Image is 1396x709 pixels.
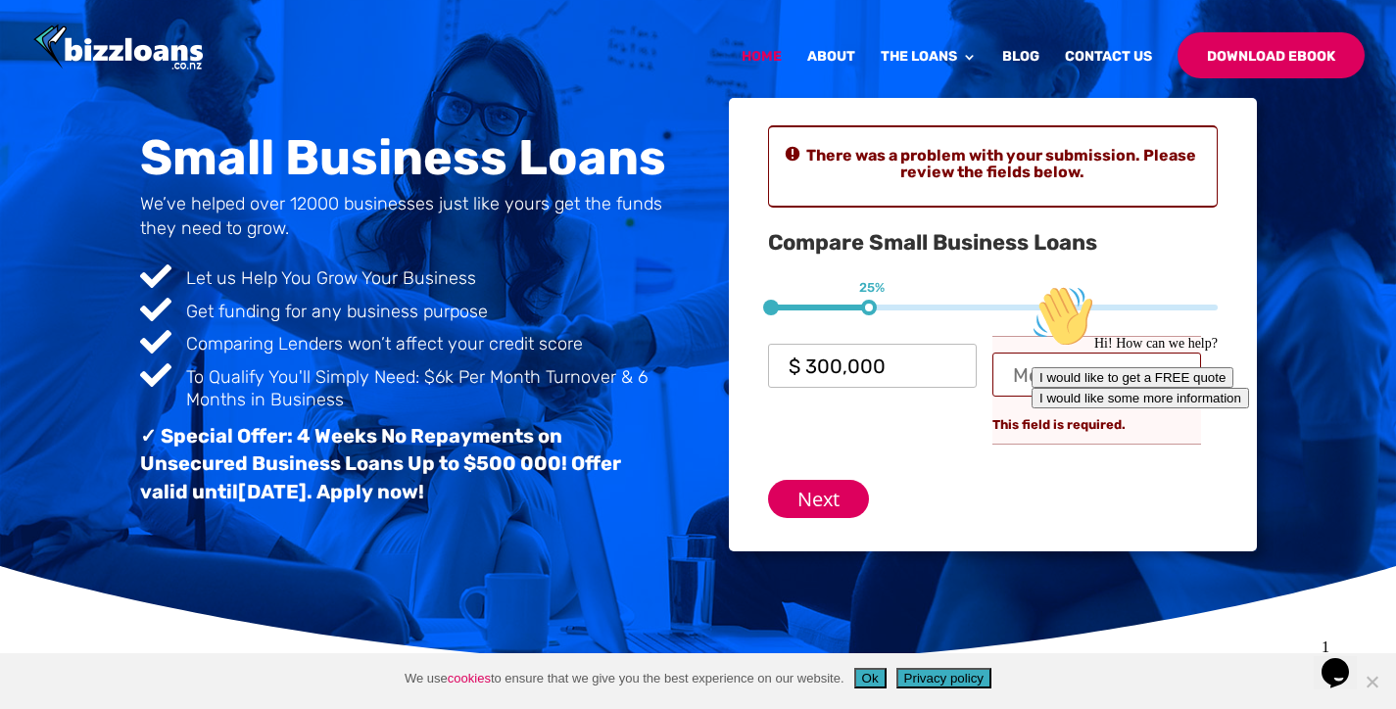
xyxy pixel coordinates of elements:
img: :wave: [8,8,71,71]
h3: Compare Small Business Loans [768,232,1218,263]
a: cookies [448,671,491,685]
span: We use to ensure that we give you the best experience on our website. [405,669,844,688]
span:  [140,326,171,357]
div: This field is required. [992,397,1201,438]
span: [DATE] [238,480,307,503]
a: Home [742,50,782,96]
span: To Qualify You'll Simply Need: $6k Per Month Turnover & 6 Months in Business [186,366,648,410]
a: Blog [1002,50,1039,96]
span:  [140,294,171,325]
a: Contact Us [1065,50,1152,96]
span: 25% [859,280,885,296]
span:  [140,359,171,391]
a: The Loans [881,50,977,96]
span: Get funding for any business purpose [186,301,488,322]
input: Next [768,480,869,518]
iframe: chat widget [1024,277,1376,621]
input: Loan Amount? [768,344,977,388]
h1: Small Business Loans [140,133,668,192]
a: About [807,50,855,96]
img: Bizzloans New Zealand [33,24,204,72]
button: I would like to get a FREE quote [8,90,210,111]
h2: There was a problem with your submission. Please review the fields below. [769,143,1217,190]
span:  [140,260,171,292]
button: Privacy policy [896,668,991,688]
h3: ✓ Special Offer: 4 Weeks No Repayments on Unsecured Business Loans Up to $500 000! Offer valid un... [140,422,668,516]
input: Monthly Turnover? [992,353,1201,397]
a: Download Ebook [1178,32,1365,78]
iframe: chat widget [1314,631,1376,689]
button: I would like some more information [8,111,225,131]
span: Hi! How can we help? [8,59,194,73]
span: Comparing Lenders won’t affect your credit score [186,333,583,354]
button: Ok [854,668,887,688]
div: 👋Hi! How can we help?I would like to get a FREE quoteI would like some more information [8,8,361,131]
h4: We’ve helped over 12000 businesses just like yours get the funds they need to grow. [140,192,668,251]
span: Let us Help You Grow Your Business [186,267,476,289]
